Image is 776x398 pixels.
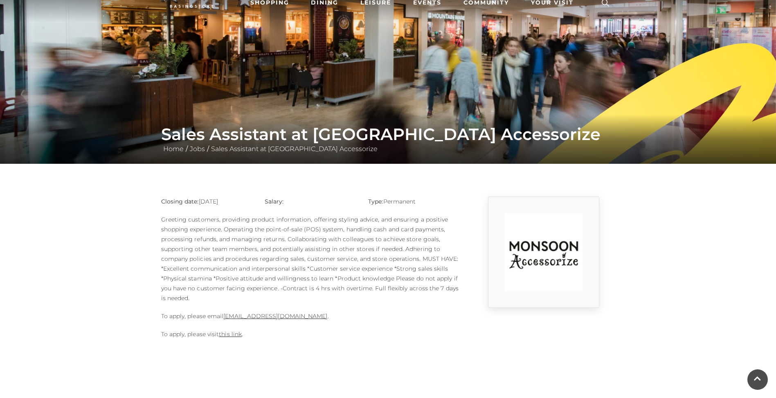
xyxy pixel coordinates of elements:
a: Sales Assistant at [GEOGRAPHIC_DATA] Accessorize [209,145,380,153]
img: rtuC_1630740947_no1Y.jpg [505,213,583,291]
h1: Sales Assistant at [GEOGRAPHIC_DATA] Accessorize [161,124,615,144]
p: [DATE] [161,197,252,206]
strong: Closing date: [161,198,199,205]
strong: Salary: [265,198,284,205]
a: Home [161,145,186,153]
div: / / [155,124,621,154]
a: Jobs [188,145,207,153]
a: this link [219,330,242,338]
p: To apply, please email . [161,311,460,321]
strong: Type: [368,198,383,205]
a: [EMAIL_ADDRESS][DOMAIN_NAME] [223,312,327,320]
p: Permanent [368,197,459,206]
p: To apply, please visit . [161,329,460,339]
p: Greeting customers, providing product information, offering styling advice, and ensuring a positi... [161,215,460,303]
